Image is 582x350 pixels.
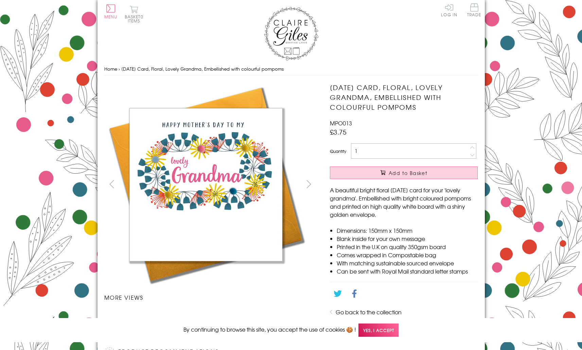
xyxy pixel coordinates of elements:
[441,3,457,17] a: Log In
[330,148,346,154] label: Quantity
[104,66,117,72] a: Home
[119,66,120,72] span: ›
[264,7,318,60] img: Claire Giles Greetings Cards
[263,308,316,323] li: Carousel Page 4
[104,176,120,192] button: prev
[183,316,184,317] img: Mother's Day Card, Floral, Lovely Grandma, Embellished with colourful pompoms
[337,267,478,275] li: Can be sent with Royal Mail standard letter stamps
[337,251,478,259] li: Comes wrapped in Compostable bag
[157,308,210,323] li: Carousel Page 2
[104,308,157,323] li: Carousel Page 1 (Current Slide)
[301,176,316,192] button: next
[337,226,478,234] li: Dimensions: 150mm x 150mm
[358,323,399,337] span: Yes, I accept
[125,5,143,23] button: Basket0 items
[389,170,427,176] span: Add to Basket
[128,14,143,24] span: 0 items
[467,3,481,18] a: Trade
[104,83,308,286] img: Mother's Day Card, Floral, Lovely Grandma, Embellished with colourful pompoms
[121,66,284,72] span: [DATE] Card, Floral, Lovely Grandma, Embellished with colourful pompoms
[210,308,263,323] li: Carousel Page 3
[336,308,402,316] a: Go back to the collection
[467,3,481,17] span: Trade
[330,127,347,137] span: £3.75
[104,14,118,20] span: Menu
[337,243,478,251] li: Printed in the U.K on quality 350gsm board
[130,316,131,317] img: Mother's Day Card, Floral, Lovely Grandma, Embellished with colourful pompoms
[104,62,478,76] nav: breadcrumbs
[337,234,478,243] li: Blank inside for your own message
[104,4,118,19] button: Menu
[330,186,478,218] p: A beautiful bright floral [DATE] card for your 'lovely grandma'. Embellished with bright coloured...
[337,259,478,267] li: With matching sustainable sourced envelope
[330,119,352,127] span: MPO013
[316,83,520,286] img: Mother's Day Card, Floral, Lovely Grandma, Embellished with colourful pompoms
[104,308,317,323] ul: Carousel Pagination
[330,167,478,179] button: Add to Basket
[104,293,317,301] h3: More views
[330,83,478,112] h1: [DATE] Card, Floral, Lovely Grandma, Embellished with colourful pompoms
